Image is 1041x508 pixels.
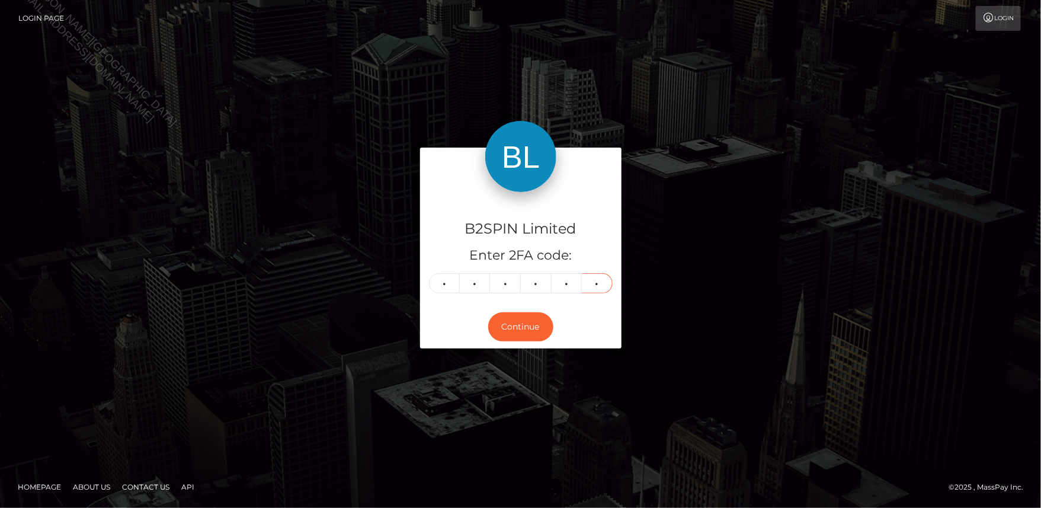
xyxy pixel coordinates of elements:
h5: Enter 2FA code: [429,247,613,265]
a: API [177,478,199,496]
h4: B2SPIN Limited [429,219,613,239]
div: © 2025 , MassPay Inc. [949,481,1032,494]
a: Contact Us [117,478,174,496]
a: Homepage [13,478,66,496]
button: Continue [488,312,553,341]
img: B2SPIN Limited [485,121,556,192]
a: Login [976,6,1021,31]
a: Login Page [18,6,64,31]
a: About Us [68,478,115,496]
